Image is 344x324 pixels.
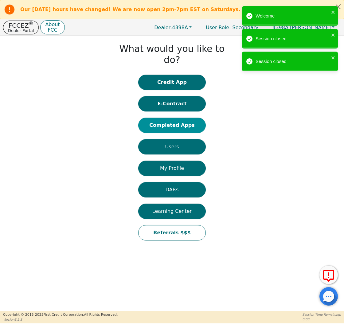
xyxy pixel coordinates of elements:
p: Dealer Portal [8,29,34,33]
div: Welcome [256,13,329,20]
a: User Role: Secondary [200,21,264,33]
button: FCCEZ®Dealer Portal [3,21,39,34]
p: FCC [45,28,60,33]
button: Referrals $$$ [138,225,206,240]
span: Dealer: [154,25,172,30]
div: Session closed [256,58,329,65]
p: 0:00 [303,317,341,322]
button: close [331,31,335,38]
p: Secondary [200,21,264,33]
p: Session Time Remaining: [303,312,341,317]
p: FCCEZ [8,22,34,29]
h1: What would you like to do? [117,43,227,65]
button: AboutFCC [40,20,64,35]
button: My Profile [138,161,206,176]
button: Credit App [138,75,206,90]
button: DARs [138,182,206,197]
button: Close alert [333,0,344,13]
p: About [45,22,60,27]
button: Dealer:4398A [148,23,198,32]
div: Session closed [256,35,329,42]
button: Completed Apps [138,118,206,133]
button: close [331,9,335,16]
p: Version 3.2.3 [3,317,118,322]
button: Report Error to FCC [319,266,338,284]
span: All Rights Reserved. [84,313,118,317]
span: 4398A [154,25,188,30]
button: E-Contract [138,96,206,111]
button: Users [138,139,206,154]
b: Our [DATE] hours have changed! We are now open 2pm-7pm EST on Saturdays. [20,6,240,12]
span: User Role : [206,25,231,30]
sup: ® [29,21,33,26]
p: Copyright © 2015- 2025 First Credit Corporation. [3,312,118,318]
button: Learning Center [138,204,206,219]
button: close [331,54,335,61]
